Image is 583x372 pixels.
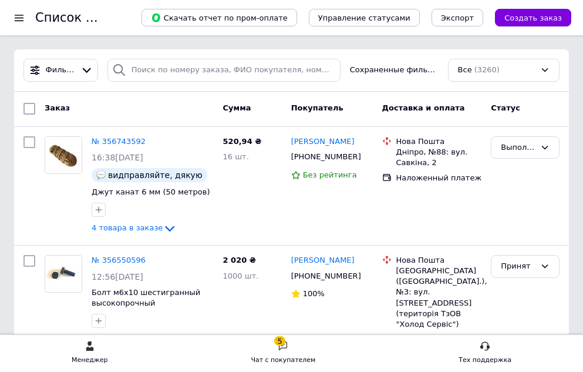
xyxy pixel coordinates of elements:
[289,269,363,284] div: [PHONE_NUMBER]
[107,59,341,82] input: Поиск по номеру заказа, ФИО покупателя, номеру телефона, Email, номеру накладной
[45,260,82,287] img: Фото товару
[350,65,439,76] span: Сохраненные фильтры:
[396,136,482,147] div: Нова Пошта
[309,9,420,26] button: Управление статусами
[291,255,355,266] a: [PERSON_NAME]
[223,152,249,161] span: 16 шт.
[141,9,297,26] button: Скачать отчет по пром-оплате
[289,149,363,165] div: [PHONE_NUMBER]
[151,12,288,23] span: Скачать отчет по пром-оплате
[251,354,315,366] div: Чат с покупателем
[92,137,146,146] a: № 356743592
[96,170,106,180] img: :speech_balloon:
[459,354,511,366] div: Тех поддержка
[483,13,571,22] a: Создать заказ
[92,224,163,233] span: 4 товара в заказе
[495,9,571,26] button: Создать заказ
[35,11,136,25] h1: Список заказов
[504,14,562,22] span: Создать заказ
[92,153,143,162] span: 16:38[DATE]
[108,170,203,180] span: видправляйте, дякую
[396,266,482,330] div: [GEOGRAPHIC_DATA] ([GEOGRAPHIC_DATA].), №3: вул. [STREET_ADDRESS] (територія ТзОВ "Холод Сервіс")
[303,289,325,298] span: 100%
[92,223,177,232] a: 4 товара в заказе
[501,260,535,273] div: Принят
[223,272,259,280] span: 1000 шт.
[223,103,251,112] span: Сумма
[396,173,482,183] div: Наложенный платеж
[223,256,256,264] span: 2 020 ₴
[92,288,200,319] a: Болт м6х10 шестигранный высокопрочный ([STREET_ADDRESS]
[396,255,482,266] div: Нова Пошта
[92,256,146,264] a: № 356550596
[45,255,82,293] a: Фото товару
[382,103,465,112] span: Доставка и оплата
[223,137,262,146] span: 520,94 ₴
[46,65,76,76] span: Фильтры
[501,142,535,154] div: Выполнен
[458,65,472,76] span: Все
[291,136,355,148] a: [PERSON_NAME]
[274,336,285,346] div: 5
[92,187,210,196] a: Джут канат 6 мм (50 метров)
[291,103,343,112] span: Покупатель
[92,272,143,281] span: 12:56[DATE]
[318,14,410,22] span: Управление статусами
[45,137,82,173] img: Фото товару
[303,170,357,179] span: Без рейтинга
[72,354,107,366] div: Менеджер
[396,147,482,168] div: Дніпро, №88: вул. Савкіна, 2
[432,9,483,26] button: Экспорт
[441,14,474,22] span: Экспорт
[474,65,500,74] span: (3260)
[45,103,70,112] span: Заказ
[491,103,520,112] span: Статус
[45,136,82,174] a: Фото товару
